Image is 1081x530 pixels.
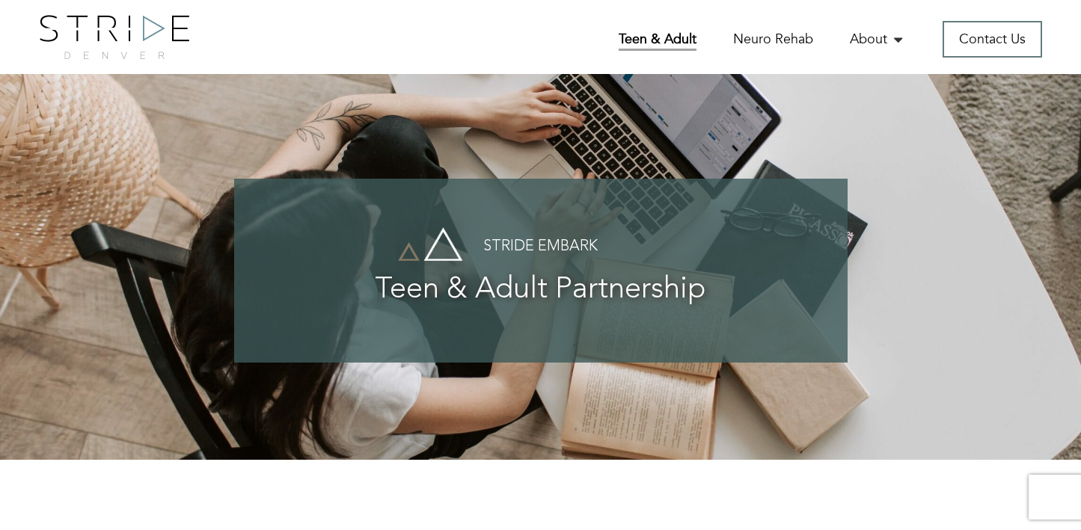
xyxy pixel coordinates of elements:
h4: Stride Embark [264,238,818,255]
a: Neuro Rehab [733,30,813,49]
a: Contact Us [943,21,1042,58]
a: About [850,30,906,49]
h3: Teen & Adult Partnership [264,274,818,306]
img: logo.png [40,15,189,59]
a: Teen & Adult [619,30,696,51]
